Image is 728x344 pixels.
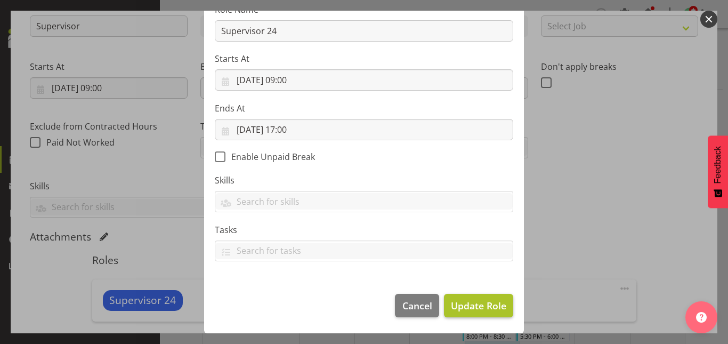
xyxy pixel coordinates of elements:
input: E.g. Waiter 1 [215,20,513,42]
span: Update Role [451,299,506,313]
button: Update Role [444,294,513,317]
input: Search for skills [215,193,513,210]
button: Cancel [395,294,439,317]
span: Feedback [713,146,723,183]
span: Cancel [402,299,432,313]
label: Ends At [215,102,513,115]
label: Skills [215,174,513,187]
label: Tasks [215,223,513,236]
input: Search for tasks [215,243,513,259]
input: Click to select... [215,69,513,91]
img: help-xxl-2.png [696,312,707,323]
label: Starts At [215,52,513,65]
input: Click to select... [215,119,513,140]
button: Feedback - Show survey [708,135,728,208]
span: Enable Unpaid Break [225,151,315,162]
